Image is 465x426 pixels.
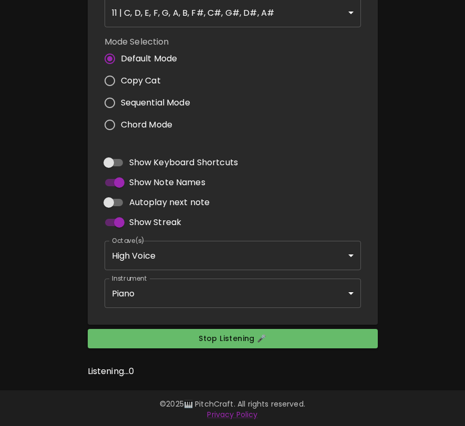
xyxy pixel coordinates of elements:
[129,176,205,189] span: Show Note Names
[207,409,257,420] a: Privacy Policy
[121,52,178,65] span: Default Mode
[112,236,145,245] label: Octave(s)
[13,399,452,409] p: © 2025 🎹 PitchCraft. All rights reserved.
[129,196,210,209] span: Autoplay next note
[88,329,378,348] button: Stop Listening 🎤
[112,274,147,283] label: Instrument
[129,156,238,169] span: Show Keyboard Shortcuts
[88,365,378,378] p: Listening... 0
[105,241,361,270] div: High Voice
[121,74,161,87] span: Copy Cat
[121,119,173,131] span: Chord Mode
[121,97,190,109] span: Sequential Mode
[105,36,199,48] label: Mode Selection
[129,216,182,229] span: Show Streak
[105,279,361,308] div: Piano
